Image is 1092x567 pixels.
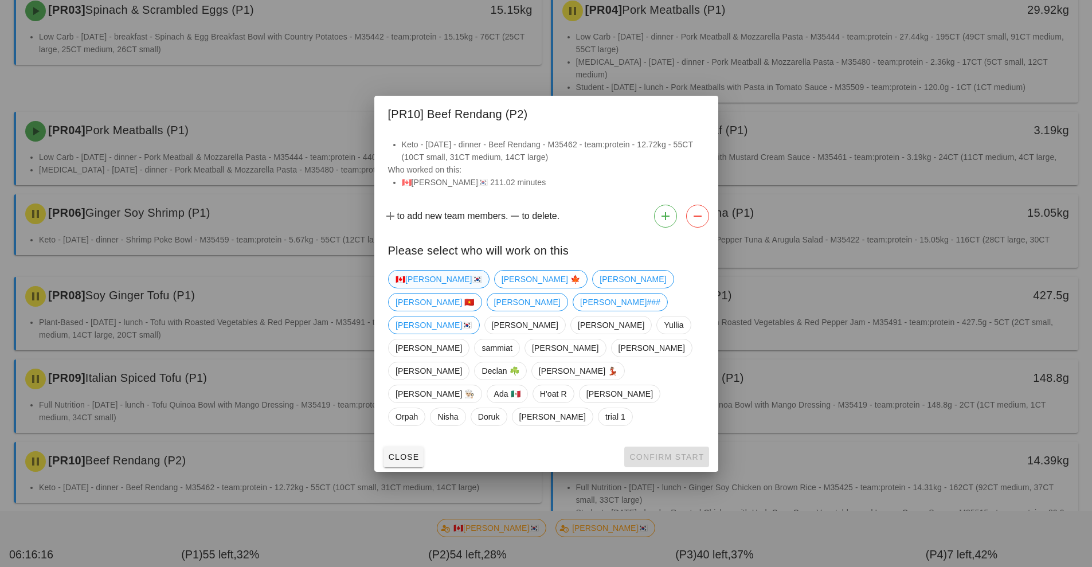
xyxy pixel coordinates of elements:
[600,271,666,288] span: [PERSON_NAME]
[501,271,580,288] span: [PERSON_NAME] 🍁
[396,408,418,425] span: Orpah
[482,339,512,357] span: sammiat
[519,408,585,425] span: [PERSON_NAME]
[374,232,718,265] div: Please select who will work on this
[605,408,625,425] span: trial 1
[374,96,718,129] div: [PR10] Beef Rendang (P2)
[396,362,462,380] span: [PERSON_NAME]
[396,339,462,357] span: [PERSON_NAME]
[477,408,499,425] span: Doruk
[494,294,560,311] span: [PERSON_NAME]
[383,447,424,467] button: Close
[618,339,684,357] span: [PERSON_NAME]
[586,385,652,402] span: [PERSON_NAME]
[388,452,420,462] span: Close
[664,316,683,334] span: Yullia
[532,339,598,357] span: [PERSON_NAME]
[539,385,566,402] span: H'oat R
[538,362,617,380] span: [PERSON_NAME] 💃🏽
[374,200,718,232] div: to add new team members. to delete.
[437,408,458,425] span: Nisha
[396,271,482,288] span: 🇨🇦[PERSON_NAME]🇰🇷
[482,362,519,380] span: Declan ☘️
[396,316,472,334] span: [PERSON_NAME]🇰🇷
[396,385,475,402] span: [PERSON_NAME] 👨🏼‍🍳
[396,294,475,311] span: [PERSON_NAME] 🇻🇳
[402,176,704,189] li: 🇨🇦[PERSON_NAME]🇰🇷 211.02 minutes
[578,316,644,334] span: [PERSON_NAME]
[580,294,660,311] span: [PERSON_NAME]###
[402,138,704,163] li: Keto - [DATE] - dinner - Beef Rendang - M35462 - team:protein - 12.72kg - 55CT (10CT small, 31CT ...
[374,138,718,200] div: Who worked on this:
[491,316,558,334] span: [PERSON_NAME]
[494,385,520,402] span: Ada 🇲🇽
